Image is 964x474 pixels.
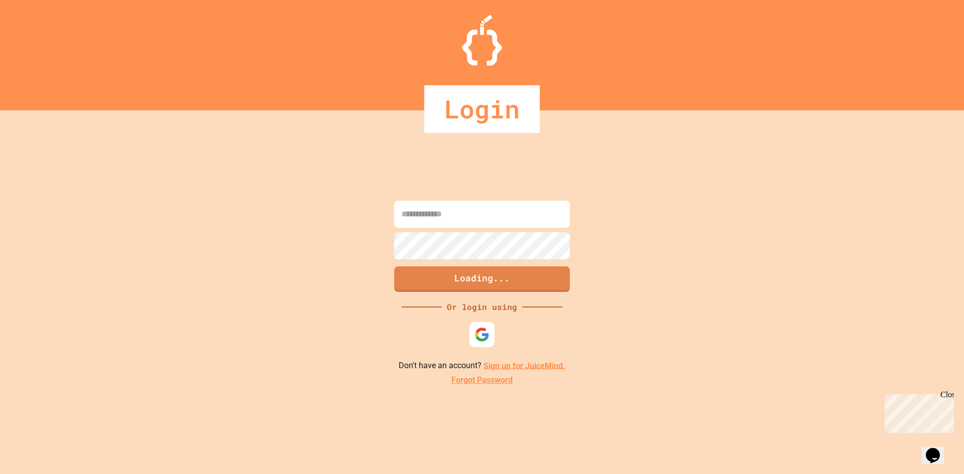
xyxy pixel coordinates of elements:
img: Logo.svg [462,15,502,66]
button: Loading... [394,266,570,292]
img: google-icon.svg [474,327,490,342]
iframe: chat widget [881,390,954,433]
a: Sign up for JuiceMind. [484,361,565,370]
p: Don't have an account? [399,360,565,372]
div: Chat with us now!Close [4,4,69,64]
iframe: chat widget [922,434,954,464]
div: Login [424,85,540,133]
div: Or login using [442,301,522,313]
a: Forgot Password [451,374,513,386]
